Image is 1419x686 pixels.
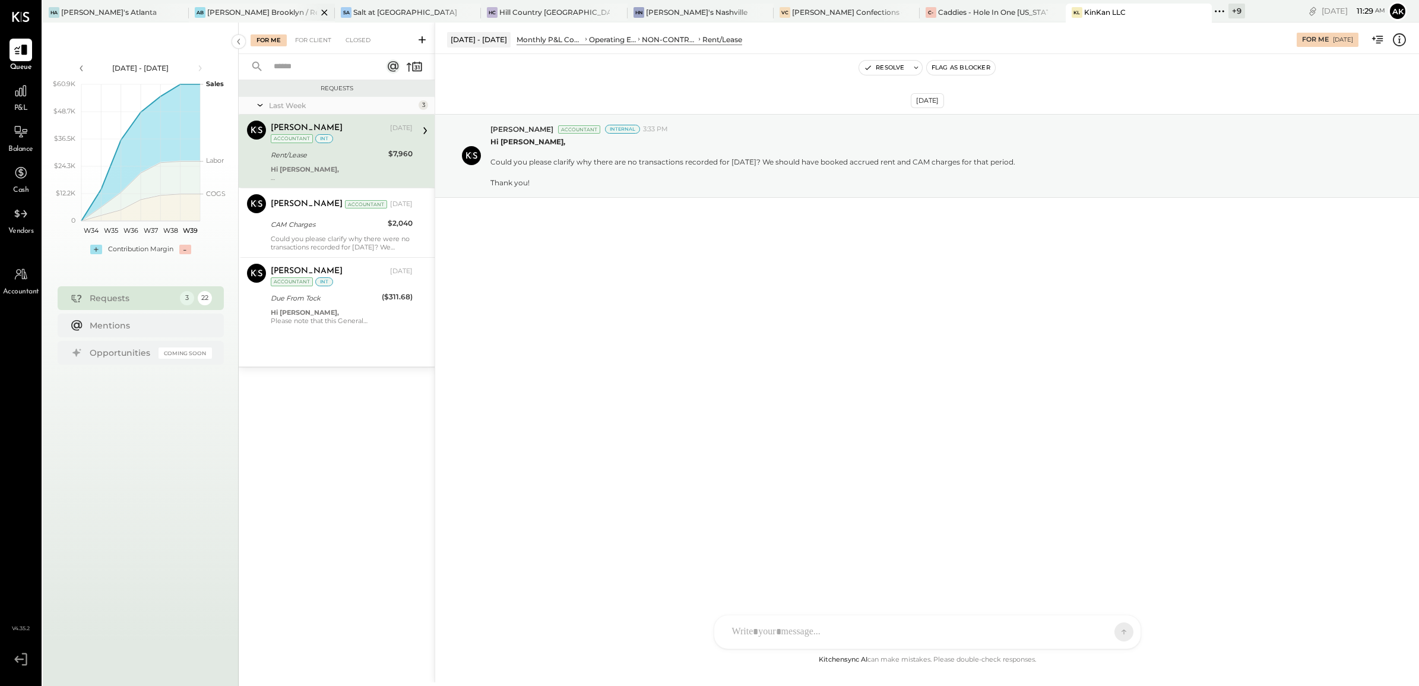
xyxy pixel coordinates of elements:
div: Mentions [90,320,206,331]
div: [DATE] [390,200,413,209]
div: KinKan LLC [1084,7,1126,17]
a: Queue [1,39,41,73]
div: - [179,245,191,254]
text: COGS [206,189,226,198]
div: Last Week [269,100,416,110]
text: W37 [143,226,157,235]
div: [PERSON_NAME]'s Nashville [646,7,747,17]
div: Accountant [558,125,600,134]
div: Caddies - Hole In One [US_STATE] [938,7,1048,17]
div: [PERSON_NAME] Confections - [GEOGRAPHIC_DATA] [792,7,902,17]
div: [PERSON_NAME] [271,265,343,277]
div: [DATE] - [DATE] [90,63,191,73]
div: 3 [180,291,194,305]
div: Salt at [GEOGRAPHIC_DATA] [353,7,457,17]
span: Queue [10,62,32,73]
span: [PERSON_NAME] [490,124,553,134]
text: $24.3K [54,162,75,170]
span: Accountant [3,287,39,298]
div: + [90,245,102,254]
div: For Me [251,34,287,46]
div: [PERSON_NAME] [271,122,343,134]
div: $2,040 [388,217,413,229]
div: 3 [419,100,428,110]
b: Hi [PERSON_NAME], [490,137,565,146]
div: Operating Expenses (EBITDA) [589,34,636,45]
div: [DATE] [1322,5,1385,17]
div: [DATE] [911,93,944,108]
text: Labor [206,156,224,165]
div: [DATE] [390,267,413,276]
div: Opportunities [90,347,153,359]
div: VC [780,7,790,18]
div: Sa [341,7,351,18]
div: KL [1072,7,1082,18]
text: $60.9K [53,80,75,88]
div: CAM Charges [271,219,384,230]
div: Accountant [271,277,313,286]
div: AB [195,7,205,18]
a: Cash [1,162,41,196]
text: W38 [163,226,178,235]
div: [PERSON_NAME]'s Atlanta [61,7,157,17]
a: Vendors [1,203,41,237]
div: Rent/Lease [702,34,742,45]
div: ($311.68) [382,291,413,303]
button: Ak [1388,2,1407,21]
div: [DATE] [1333,36,1353,44]
div: Could you please clarify why there were no transactions recorded for [DATE]? We should have recog... [271,235,413,251]
div: $7,960 [388,148,413,160]
div: [PERSON_NAME] Brooklyn / Rebel Cafe [207,7,317,17]
text: W39 [182,226,197,235]
div: Internal [605,125,640,134]
div: Could you please clarify why there are no transactions recorded for [DATE]? We should have booked... [271,165,413,182]
span: Vendors [8,226,34,237]
div: [DATE] - [DATE] [447,32,511,47]
span: 3:33 PM [643,125,668,134]
div: Monthly P&L Comparison [517,34,583,45]
div: Accountant [271,134,313,143]
text: W35 [104,226,118,235]
div: Rent/Lease [271,149,385,161]
text: $12.2K [56,189,75,197]
div: For Client [289,34,337,46]
div: HA [49,7,59,18]
div: 22 [198,291,212,305]
span: Balance [8,144,33,155]
div: Hill Country [GEOGRAPHIC_DATA] [499,7,609,17]
div: [PERSON_NAME] [271,198,343,210]
div: Requests [90,292,174,304]
div: NON-CONTROLLABLE EXPENSES [642,34,696,45]
div: HN [634,7,644,18]
div: Accountant [345,200,387,208]
div: Requests [245,84,429,93]
p: Could you please clarify why there are no transactions recorded for [DATE]? We should have booked... [490,137,1015,188]
span: P&L [14,103,28,114]
a: Accountant [1,263,41,298]
div: int [315,134,333,143]
div: [DATE] [390,124,413,133]
button: Resolve [859,61,909,75]
b: Hi [PERSON_NAME], [271,165,339,173]
div: Closed [340,34,376,46]
div: int [315,277,333,286]
div: Due From Tock [271,292,378,304]
div: C- [926,7,936,18]
div: Coming Soon [159,347,212,359]
text: W36 [123,226,138,235]
text: $48.7K [53,107,75,115]
text: 0 [71,216,75,225]
text: Sales [206,80,224,88]
div: For Me [1302,35,1329,45]
a: P&L [1,80,41,114]
text: $36.5K [54,134,75,143]
div: Contribution Margin [108,245,173,254]
a: Balance [1,121,41,155]
div: HC [487,7,498,18]
span: Cash [13,185,28,196]
strong: Hi [PERSON_NAME], [271,308,339,317]
button: Flag as Blocker [927,61,995,75]
text: W34 [84,226,99,235]
div: copy link [1307,5,1319,17]
div: + 9 [1228,4,1245,18]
